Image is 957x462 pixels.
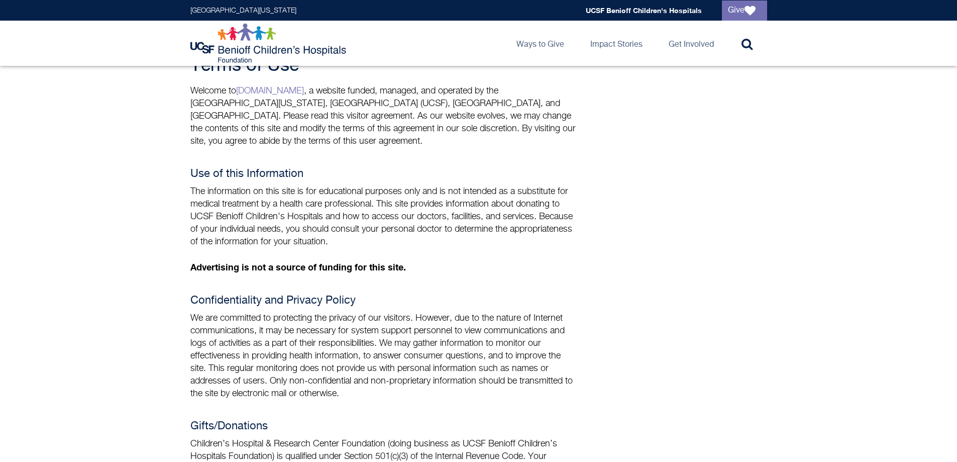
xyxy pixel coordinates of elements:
a: UCSF Benioff Children's Hospitals [586,6,702,15]
p: The information on this site is for educational purposes only and is not intended as a substitute... [190,186,577,248]
a: Give [722,1,767,21]
p: We are committed to protecting the privacy of our visitors. However, due to the nature of Interne... [190,312,577,400]
a: Get Involved [661,21,722,66]
p: Welcome to , a website funded, managed, and operated by the [GEOGRAPHIC_DATA][US_STATE], [GEOGRAP... [190,85,577,148]
a: Ways to Give [508,21,572,66]
h2: Terms of Use [190,56,577,76]
img: Logo for UCSF Benioff Children's Hospitals Foundation [190,23,349,63]
h4: Gifts/Donations [190,420,577,433]
a: [DOMAIN_NAME] [236,86,304,96]
a: Impact Stories [582,21,651,66]
a: [GEOGRAPHIC_DATA][US_STATE] [190,7,296,14]
strong: Advertising is not a source of funding for this site. [190,261,406,272]
h4: Confidentiality and Privacy Policy [190,295,577,307]
h4: Use of this Information [190,168,577,180]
